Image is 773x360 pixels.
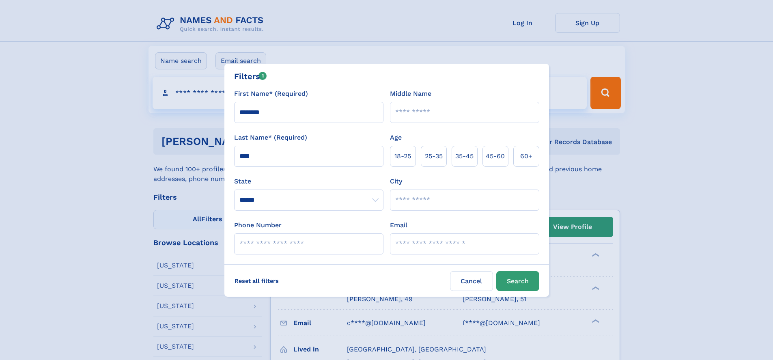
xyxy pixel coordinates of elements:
span: 60+ [520,151,532,161]
label: Age [390,133,402,142]
label: City [390,177,402,186]
span: 25‑35 [425,151,443,161]
label: Phone Number [234,220,282,230]
div: Filters [234,70,267,82]
button: Search [496,271,539,291]
label: Last Name* (Required) [234,133,307,142]
span: 35‑45 [455,151,474,161]
label: Email [390,220,407,230]
label: State [234,177,383,186]
label: First Name* (Required) [234,89,308,99]
label: Cancel [450,271,493,291]
label: Middle Name [390,89,431,99]
span: 45‑60 [486,151,505,161]
label: Reset all filters [229,271,284,291]
span: 18‑25 [394,151,411,161]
